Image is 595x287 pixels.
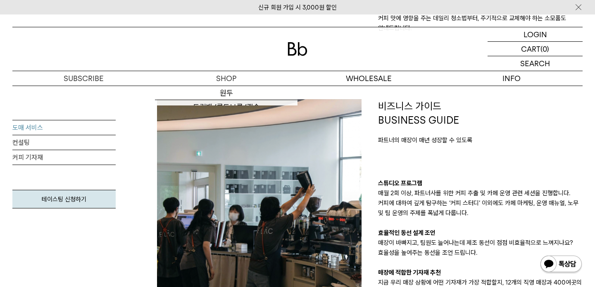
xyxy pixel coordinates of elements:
p: LOGIN [524,27,547,41]
img: 로고 [288,42,307,56]
a: LOGIN [488,27,583,42]
a: 드립백/콜드브루/캡슐 [155,100,297,114]
p: 매장이 바빠지고, 팀원도 늘어나는데 제조 동선이 점점 비효율적으로 느껴지나요? 효율성을 높여주는 동선을 조언 드립니다. [378,238,583,258]
img: 카카오톡 채널 1:1 채팅 버튼 [540,255,583,275]
a: SUBSCRIBE [12,71,155,86]
a: 테이스팅 신청하기 [12,190,116,208]
p: CART [521,42,540,56]
p: 스튜디오 프로그램 [378,178,583,188]
p: 비즈니스 가이드 BUSINESS GUIDE [378,99,583,127]
p: SEARCH [520,56,550,71]
p: (0) [540,42,549,56]
p: 매장에 적합한 기자재 추천 [378,268,583,277]
a: 신규 회원 가입 시 3,000원 할인 [258,4,337,11]
p: 매월 2회 이상, 파트너사를 위한 커피 추출 및 카페 운영 관련 세션을 진행합니다. 커피에 대하여 깊게 탐구하는 ‘커피 스터디’ 이외에도 카페 마케팅, 운영 매뉴얼, 노무 및... [378,188,583,218]
a: 컨설팅 [12,135,116,150]
p: 파트너의 매장이 매년 성장할 수 있도록 [378,135,583,145]
a: 도매 서비스 [12,120,116,135]
p: INFO [440,71,583,86]
p: 효율적인 동선 설계 조언 [378,228,583,238]
a: 커피 기자재 [12,150,116,165]
p: WHOLESALE [297,71,440,86]
a: 원두 [155,86,297,100]
a: CART (0) [488,42,583,56]
a: SHOP [155,71,297,86]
